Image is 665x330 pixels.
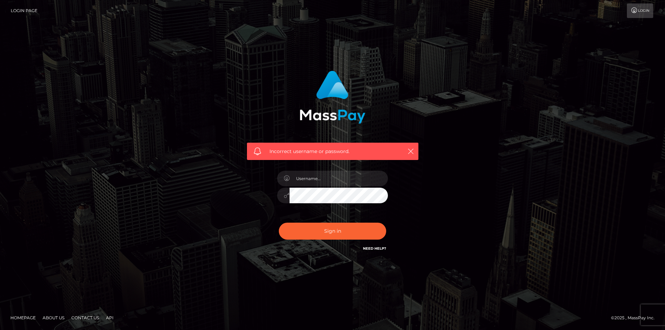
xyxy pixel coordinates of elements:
[269,148,396,155] span: Incorrect username or password.
[279,223,386,240] button: Sign in
[363,246,386,251] a: Need Help?
[103,312,116,323] a: API
[290,171,388,186] input: Username...
[8,312,38,323] a: Homepage
[11,3,37,18] a: Login Page
[300,71,365,124] img: MassPay Login
[40,312,67,323] a: About Us
[611,314,660,322] div: © 2025 , MassPay Inc.
[627,3,653,18] a: Login
[69,312,102,323] a: Contact Us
